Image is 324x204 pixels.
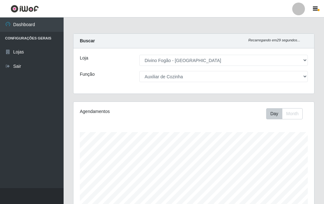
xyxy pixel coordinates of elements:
strong: Buscar [80,38,95,43]
label: Função [80,71,95,78]
div: Toolbar with button groups [266,108,308,119]
i: Recarregando em 29 segundos... [248,38,300,42]
button: Day [266,108,282,119]
div: Agendamentos [80,108,169,115]
img: CoreUI Logo [10,5,39,13]
label: Loja [80,55,88,61]
div: First group [266,108,303,119]
button: Month [282,108,303,119]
